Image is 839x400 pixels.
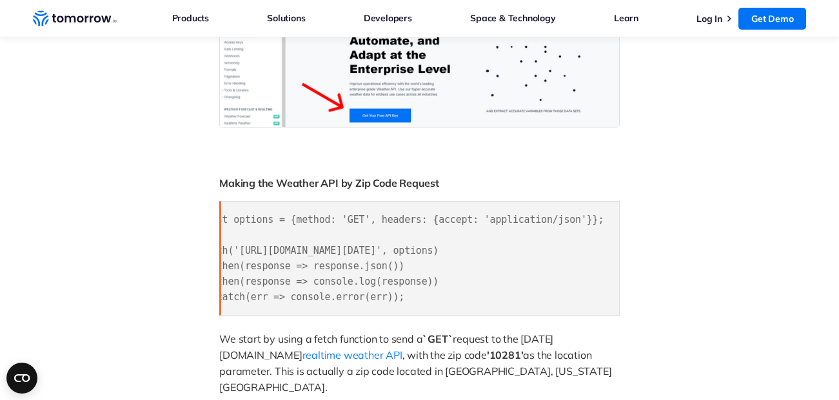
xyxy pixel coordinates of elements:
span: '10281' [487,348,524,361]
span: `GET` [422,332,453,345]
a: Solutions [267,10,305,26]
span: as the location parameter. This is actually a zip code located in [GEOGRAPHIC_DATA], [US_STATE][G... [219,348,611,394]
a: Learn [614,10,638,26]
a: Products [172,10,209,26]
span: Making the Weather API by Zip Code Request [219,176,439,189]
a: Get Demo [738,8,806,30]
a: Space & Technology [470,10,555,26]
a: Log In [696,13,722,24]
a: Home link [33,9,117,28]
span: const options = {method: 'GET', headers: {accept: 'application/json'}}; fetch('[URL][DOMAIN_NAME]... [199,214,604,303]
span: , with the zip code [402,348,487,361]
a: Developers [364,10,412,26]
span: We start by using a fetch function to send a [219,332,422,345]
a: realtime weather API [302,348,402,361]
button: Open CMP widget [6,363,37,394]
